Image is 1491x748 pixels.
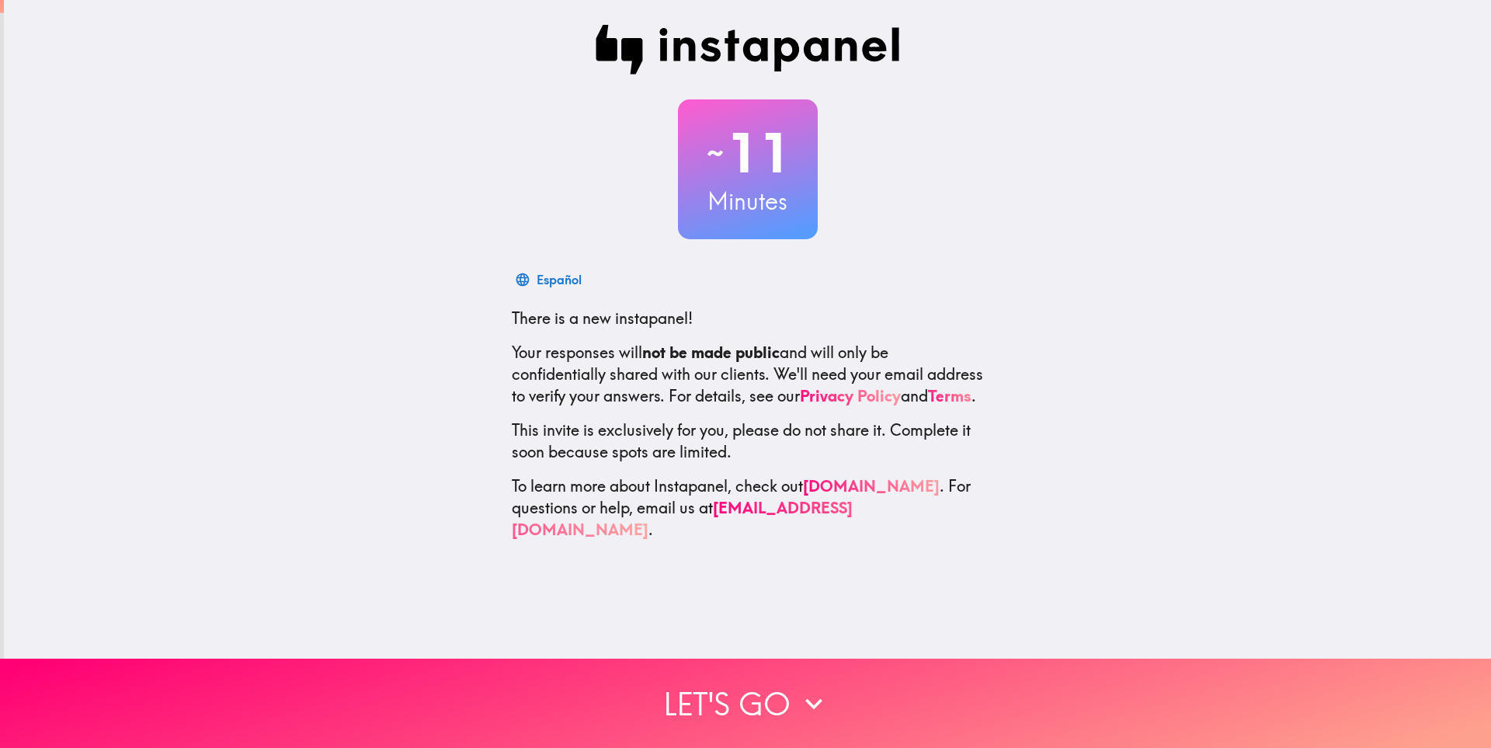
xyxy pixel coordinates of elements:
span: ~ [704,130,726,176]
a: [EMAIL_ADDRESS][DOMAIN_NAME] [512,498,853,539]
p: To learn more about Instapanel, check out . For questions or help, email us at . [512,475,984,541]
h2: 11 [678,121,818,185]
img: Instapanel [596,25,900,75]
p: This invite is exclusively for you, please do not share it. Complete it soon because spots are li... [512,419,984,463]
button: Español [512,264,588,295]
span: There is a new instapanel! [512,308,693,328]
div: Español [537,269,582,291]
a: Privacy Policy [800,386,901,405]
p: Your responses will and will only be confidentially shared with our clients. We'll need your emai... [512,342,984,407]
a: [DOMAIN_NAME] [803,476,940,496]
h3: Minutes [678,185,818,217]
b: not be made public [642,343,780,362]
a: Terms [928,386,971,405]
